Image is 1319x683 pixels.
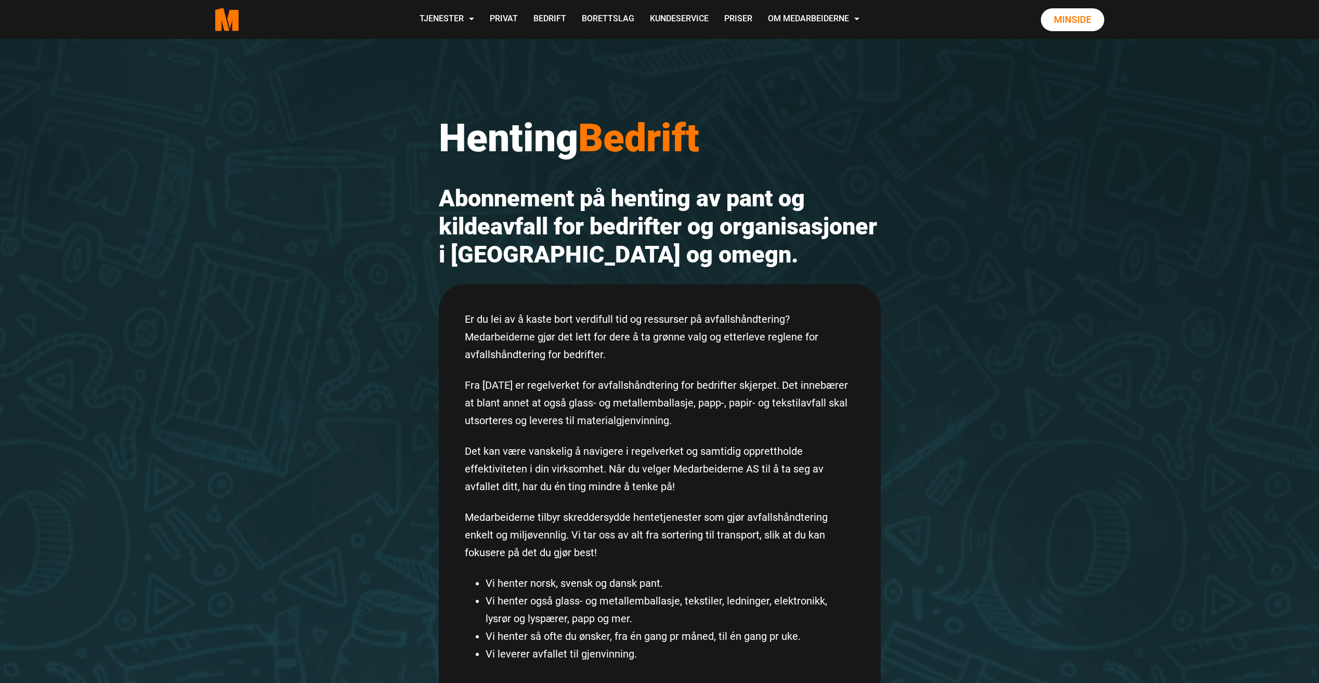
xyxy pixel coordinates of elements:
[486,645,855,663] li: Vi leverer avfallet til gjenvinning.
[465,508,855,561] p: Medarbeiderne tilbyr skreddersydde hentetjenester som gjør avfallshåndtering enkelt og miljøvennl...
[526,1,574,38] a: Bedrift
[578,115,699,161] span: Bedrift
[439,114,881,161] h1: Henting
[465,310,855,363] p: Er du lei av å kaste bort verdifull tid og ressurser på avfallshåndtering? Medarbeiderne gjør det...
[716,1,760,38] a: Priser
[482,1,526,38] a: Privat
[642,1,716,38] a: Kundeservice
[439,185,881,269] h2: Abonnement på henting av pant og kildeavfall for bedrifter og organisasjoner i [GEOGRAPHIC_DATA] ...
[412,1,482,38] a: Tjenester
[574,1,642,38] a: Borettslag
[486,627,855,645] li: Vi henter så ofte du ønsker, fra én gang pr måned, til én gang pr uke.
[465,442,855,495] p: Det kan være vanskelig å navigere i regelverket og samtidig opprettholde effektiviteten i din vir...
[465,376,855,429] p: Fra [DATE] er regelverket for avfallshåndtering for bedrifter skjerpet. Det innebærer at blant an...
[486,592,855,627] li: Vi henter også glass- og metallemballasje, tekstiler, ledninger, elektronikk, lysrør og lyspærer,...
[760,1,867,38] a: Om Medarbeiderne
[486,574,855,592] li: Vi henter norsk, svensk og dansk pant.
[1041,8,1104,31] a: Minside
